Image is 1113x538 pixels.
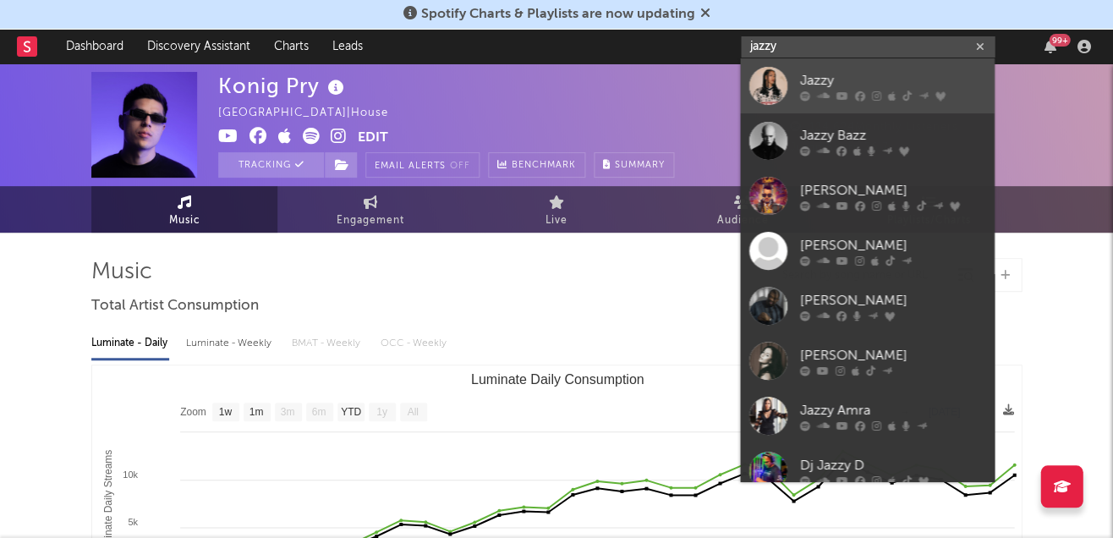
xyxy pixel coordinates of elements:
text: All [407,406,418,418]
em: Off [450,162,470,171]
div: Luminate - Daily [91,329,169,358]
text: 6m [312,406,326,418]
a: Leads [321,30,375,63]
div: Luminate - Weekly [186,329,275,358]
div: Dj Jazzy D [799,455,985,475]
input: Search for artists [741,36,995,58]
span: Total Artist Consumption [91,296,259,316]
a: Audience [650,186,836,233]
span: Benchmark [512,156,576,176]
button: 99+ [1044,40,1055,53]
span: Live [546,211,567,231]
a: [PERSON_NAME] [740,333,994,388]
div: 99 + [1049,34,1070,47]
div: Konig Pry [218,72,348,100]
a: Jazzy [740,58,994,113]
span: Spotify Charts & Playlists are now updating [421,8,695,21]
a: [PERSON_NAME] [740,278,994,333]
a: [PERSON_NAME] [740,168,994,223]
a: Jazzy Amra [740,388,994,443]
a: Discovery Assistant [135,30,262,63]
a: [PERSON_NAME] [740,223,994,278]
div: [GEOGRAPHIC_DATA] | House [218,103,408,124]
text: 1m [249,406,264,418]
span: Summary [615,161,665,170]
button: Summary [594,152,674,178]
text: Luminate Daily Consumption [471,372,644,387]
div: [PERSON_NAME] [799,290,985,310]
div: Jazzy [799,70,985,91]
div: [PERSON_NAME] [799,180,985,200]
span: Engagement [337,211,404,231]
div: [PERSON_NAME] [799,345,985,365]
text: 3m [281,406,295,418]
a: Music [91,186,277,233]
a: Jazzy Bazz [740,113,994,168]
a: Engagement [277,186,463,233]
text: 10k [123,469,138,480]
text: 5k [128,517,138,527]
div: Jazzy Bazz [799,125,985,145]
a: Dashboard [54,30,135,63]
a: Dj Jazzy D [740,443,994,498]
a: Charts [262,30,321,63]
button: Email AlertsOff [365,152,480,178]
button: Tracking [218,152,324,178]
a: Live [463,186,650,233]
span: Music [169,211,200,231]
div: [PERSON_NAME] [799,235,985,255]
button: Edit [358,128,388,149]
text: Zoom [180,406,206,418]
text: 1w [219,406,233,418]
text: YTD [341,406,361,418]
text: 1y [376,406,387,418]
a: Benchmark [488,152,585,178]
span: Dismiss [700,8,710,21]
div: Jazzy Amra [799,400,985,420]
span: Audience [717,211,769,231]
